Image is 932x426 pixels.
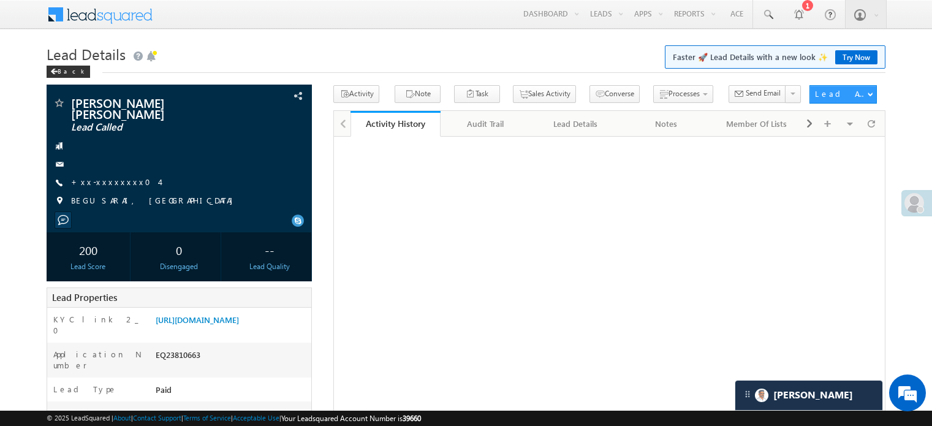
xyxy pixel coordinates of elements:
div: -- [231,238,308,261]
span: BEGUSARAI, [GEOGRAPHIC_DATA] [71,195,239,207]
button: Note [395,85,441,103]
span: [PERSON_NAME] [PERSON_NAME] [71,97,235,119]
span: © 2025 LeadSquared | | | | | [47,413,421,424]
div: Paid [153,384,311,401]
button: Task [454,85,500,103]
span: 39660 [403,414,421,423]
div: 0 [140,238,218,261]
a: Lead Details [531,111,621,137]
label: Owner [53,408,82,419]
div: Activity History [360,118,431,129]
span: Lead Properties [52,291,117,303]
button: Lead Actions [809,85,877,104]
span: Your Leadsquared Account Number is [281,414,421,423]
div: Lead Details [541,116,610,131]
img: carter-drag [743,389,752,399]
span: Processes [669,89,700,98]
a: About [113,414,131,422]
div: EQ23810663 [153,349,311,366]
span: [PERSON_NAME] [156,408,218,419]
a: Try Now [835,50,877,64]
a: Contact Support [133,414,181,422]
button: Processes [653,85,713,103]
a: Activity History [350,111,441,137]
button: Converse [589,85,640,103]
div: Lead Score [50,261,127,272]
a: Member Of Lists [712,111,802,137]
button: Sales Activity [513,85,576,103]
span: Lead Details [47,44,126,64]
a: [URL][DOMAIN_NAME] [156,314,239,325]
a: Audit Trail [441,111,531,137]
div: 200 [50,238,127,261]
img: Carter [755,389,768,402]
span: Lead Called [71,121,235,134]
div: Lead Actions [815,88,867,99]
span: Carter [773,389,853,401]
label: Lead Type [53,384,117,395]
div: Member Of Lists [722,116,791,131]
a: Acceptable Use [233,414,279,422]
span: Faster 🚀 Lead Details with a new look ✨ [673,51,877,63]
div: Back [47,66,90,78]
div: Disengaged [140,261,218,272]
div: Lead Quality [231,261,308,272]
label: Application Number [53,349,143,371]
a: Notes [621,111,711,137]
button: Send Email [729,85,786,103]
a: Terms of Service [183,414,231,422]
div: carter-dragCarter[PERSON_NAME] [735,380,883,411]
div: Audit Trail [450,116,520,131]
div: Notes [631,116,700,131]
span: Send Email [746,88,781,99]
a: Back [47,65,96,75]
a: +xx-xxxxxxxx04 [71,177,159,187]
label: KYC link 2_0 [53,314,143,336]
button: Activity [333,85,379,103]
